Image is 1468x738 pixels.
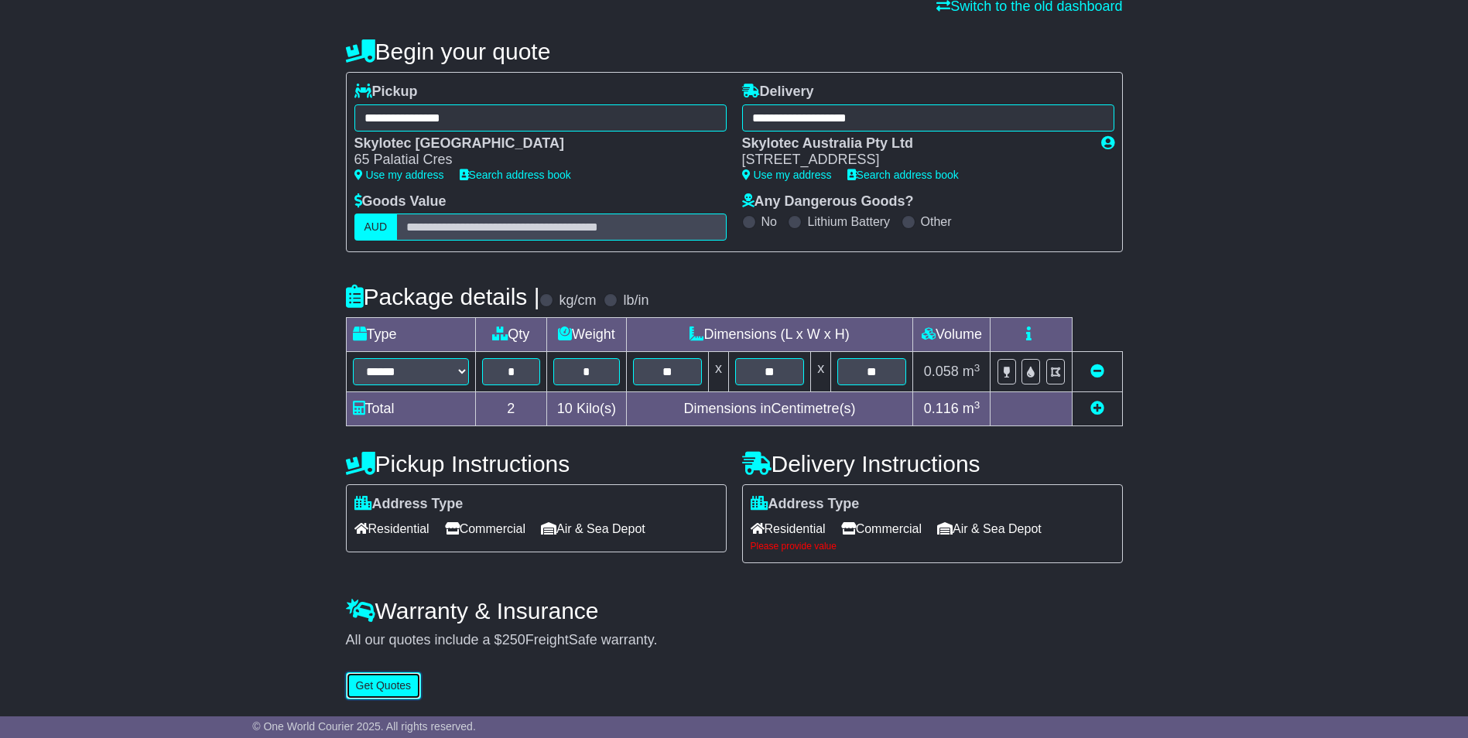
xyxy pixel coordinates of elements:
[913,318,991,352] td: Volume
[475,318,547,352] td: Qty
[742,193,914,210] label: Any Dangerous Goods?
[974,399,980,411] sup: 3
[937,517,1042,541] span: Air & Sea Depot
[751,517,826,541] span: Residential
[742,169,832,181] a: Use my address
[346,672,422,699] button: Get Quotes
[354,496,464,513] label: Address Type
[742,451,1123,477] h4: Delivery Instructions
[354,214,398,241] label: AUD
[742,84,814,101] label: Delivery
[346,39,1123,64] h4: Begin your quote
[807,214,890,229] label: Lithium Battery
[963,364,980,379] span: m
[547,318,627,352] td: Weight
[252,720,476,733] span: © One World Courier 2025. All rights reserved.
[557,401,573,416] span: 10
[974,362,980,374] sup: 3
[708,352,728,392] td: x
[475,392,547,426] td: 2
[841,517,922,541] span: Commercial
[963,401,980,416] span: m
[354,169,444,181] a: Use my address
[1090,364,1104,379] a: Remove this item
[921,214,952,229] label: Other
[811,352,831,392] td: x
[924,364,959,379] span: 0.058
[346,392,475,426] td: Total
[751,496,860,513] label: Address Type
[751,541,1114,552] div: Please provide value
[445,517,525,541] span: Commercial
[742,135,1086,152] div: Skylotec Australia Pty Ltd
[354,135,711,152] div: Skylotec [GEOGRAPHIC_DATA]
[924,401,959,416] span: 0.116
[626,318,913,352] td: Dimensions (L x W x H)
[354,517,429,541] span: Residential
[742,152,1086,169] div: [STREET_ADDRESS]
[346,451,727,477] h4: Pickup Instructions
[460,169,571,181] a: Search address book
[346,284,540,309] h4: Package details |
[623,292,648,309] label: lb/in
[354,84,418,101] label: Pickup
[847,169,959,181] a: Search address book
[1090,401,1104,416] a: Add new item
[354,152,711,169] div: 65 Palatial Cres
[346,632,1123,649] div: All our quotes include a $ FreightSafe warranty.
[346,318,475,352] td: Type
[547,392,627,426] td: Kilo(s)
[502,632,525,647] span: 250
[761,214,777,229] label: No
[626,392,913,426] td: Dimensions in Centimetre(s)
[354,193,447,210] label: Goods Value
[346,598,1123,624] h4: Warranty & Insurance
[559,292,596,309] label: kg/cm
[541,517,645,541] span: Air & Sea Depot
